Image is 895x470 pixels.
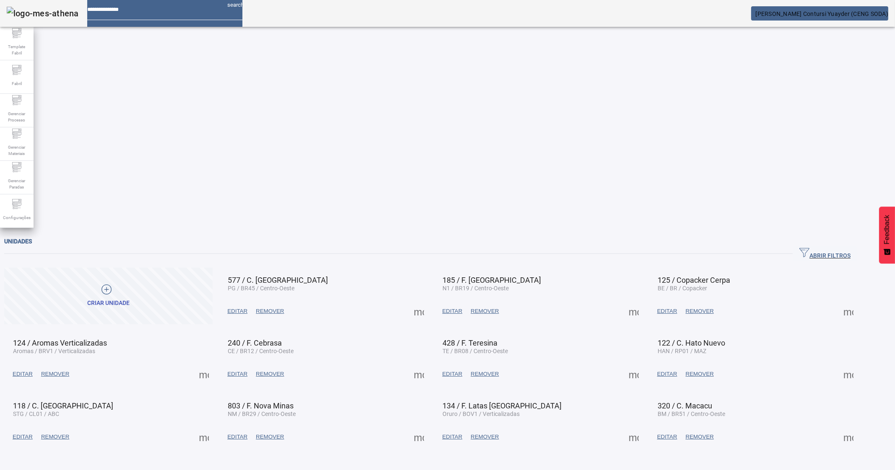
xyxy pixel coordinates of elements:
span: EDITAR [442,433,463,441]
span: EDITAR [442,307,463,315]
span: REMOVER [686,307,714,315]
span: HAN / RP01 / MAZ [658,348,706,354]
div: Criar unidade [87,299,130,307]
button: Mais [411,304,427,319]
button: EDITAR [8,367,37,382]
span: REMOVER [471,307,499,315]
span: Unidades [4,238,32,245]
button: REMOVER [682,304,718,319]
span: 428 / F. Teresina [443,338,498,347]
button: Mais [626,367,641,382]
span: PG / BR45 / Centro-Oeste [228,285,294,292]
span: 240 / F. Cebrasa [228,338,282,347]
span: REMOVER [256,307,284,315]
button: Mais [411,367,427,382]
button: EDITAR [653,304,682,319]
button: Mais [841,367,856,382]
button: Feedback - Mostrar pesquisa [879,207,895,263]
span: EDITAR [227,307,247,315]
button: REMOVER [466,367,503,382]
span: N1 / BR19 / Centro-Oeste [443,285,509,292]
span: 577 / C. [GEOGRAPHIC_DATA] [228,276,328,284]
button: REMOVER [466,304,503,319]
span: REMOVER [41,433,69,441]
span: 134 / F. Latas [GEOGRAPHIC_DATA] [443,401,562,410]
span: Feedback [883,215,891,244]
span: EDITAR [13,433,33,441]
span: REMOVER [686,433,714,441]
span: STG / CL01 / ABC [13,411,59,417]
span: EDITAR [657,433,677,441]
button: EDITAR [438,367,467,382]
button: Mais [626,429,641,444]
img: logo-mes-athena [7,7,79,20]
span: REMOVER [256,433,284,441]
button: EDITAR [438,429,467,444]
span: Fabril [9,78,24,89]
button: REMOVER [682,367,718,382]
button: EDITAR [653,367,682,382]
span: 320 / C. Macacu [658,401,712,410]
button: REMOVER [252,429,288,444]
button: EDITAR [223,304,252,319]
span: BM / BR51 / Centro-Oeste [658,411,725,417]
span: REMOVER [471,433,499,441]
button: Mais [411,429,427,444]
span: Template Fabril [4,41,29,59]
button: Mais [626,304,641,319]
button: REMOVER [37,367,73,382]
span: Gerenciar Materiais [4,142,29,159]
span: 122 / C. Hato Nuevo [658,338,725,347]
span: CE / BR12 / Centro-Oeste [228,348,294,354]
span: REMOVER [686,370,714,378]
span: EDITAR [657,307,677,315]
span: NM / BR29 / Centro-Oeste [228,411,296,417]
span: Aromas / BRV1 / Verticalizadas [13,348,95,354]
span: Gerenciar Processo [4,108,29,126]
span: 124 / Aromas Verticalizadas [13,338,107,347]
span: BE / BR / Copacker [658,285,707,292]
span: REMOVER [41,370,69,378]
span: [PERSON_NAME] Contursi Yuayder (CENG SODA) [756,10,889,17]
span: REMOVER [256,370,284,378]
span: 125 / Copacker Cerpa [658,276,730,284]
button: REMOVER [682,429,718,444]
span: REMOVER [471,370,499,378]
button: Mais [841,304,856,319]
span: Oruro / BOV1 / Verticalizadas [443,411,520,417]
button: REMOVER [252,367,288,382]
button: Mais [196,367,211,382]
button: EDITAR [438,304,467,319]
button: REMOVER [466,429,503,444]
button: Criar unidade [4,268,213,324]
span: Configurações [0,212,33,223]
button: Mais [841,429,856,444]
span: 118 / C. [GEOGRAPHIC_DATA] [13,401,113,410]
span: EDITAR [227,433,247,441]
button: EDITAR [223,429,252,444]
button: Mais [196,429,211,444]
span: 185 / F. [GEOGRAPHIC_DATA] [443,276,541,284]
button: ABRIR FILTROS [793,246,857,261]
button: EDITAR [8,429,37,444]
button: REMOVER [37,429,73,444]
button: EDITAR [223,367,252,382]
span: Gerenciar Paradas [4,175,29,193]
span: EDITAR [442,370,463,378]
span: ABRIR FILTROS [799,248,851,260]
span: EDITAR [657,370,677,378]
button: REMOVER [252,304,288,319]
span: EDITAR [227,370,247,378]
span: EDITAR [13,370,33,378]
button: EDITAR [653,429,682,444]
span: 803 / F. Nova Minas [228,401,294,410]
span: TE / BR08 / Centro-Oeste [443,348,508,354]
